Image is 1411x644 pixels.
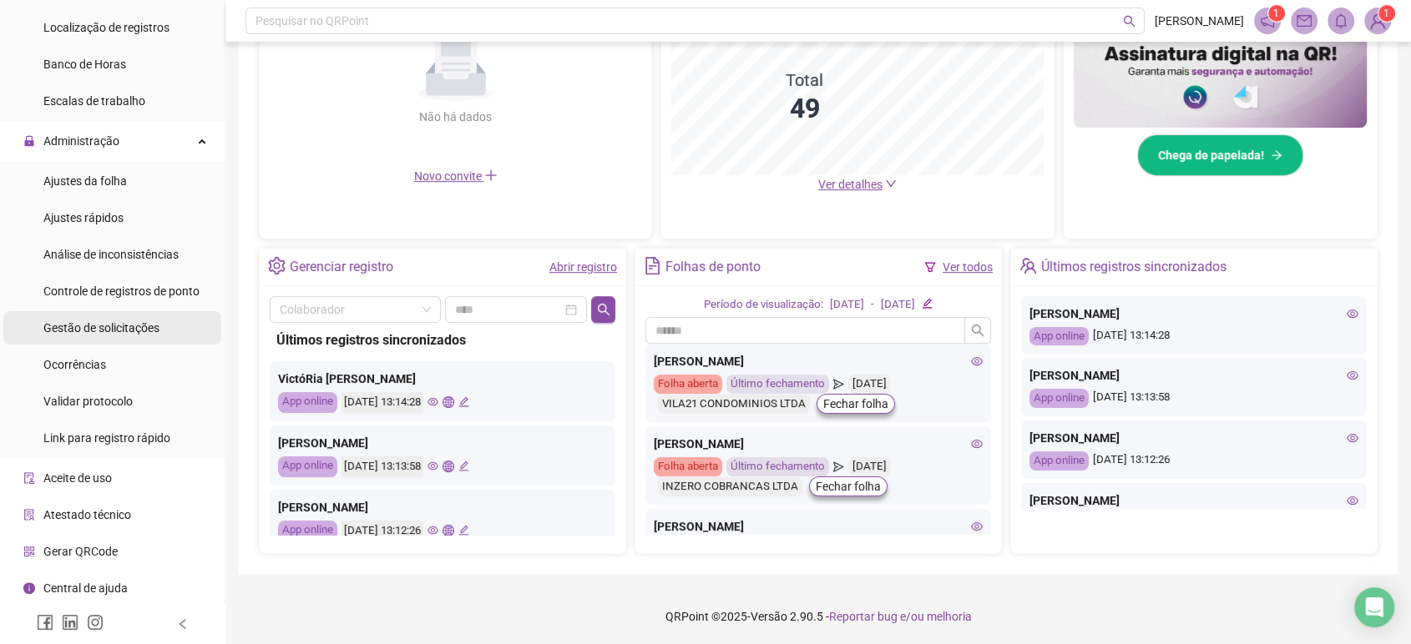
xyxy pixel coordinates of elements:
[971,324,984,337] span: search
[379,108,533,126] div: Não há dados
[1347,495,1358,506] span: eye
[549,260,617,274] a: Abrir registro
[278,434,607,452] div: [PERSON_NAME]
[43,395,133,408] span: Validar protocolo
[1378,5,1395,22] sup: Atualize o seu contato no menu Meus Dados
[414,169,498,183] span: Novo convite
[427,460,438,471] span: eye
[751,610,787,623] span: Versão
[278,370,607,388] div: VictóRia [PERSON_NAME]
[43,358,106,371] span: Ocorrências
[290,253,393,281] div: Gerenciar registro
[23,582,35,594] span: info-circle
[971,355,983,367] span: eye
[43,21,169,34] span: Localização de registros
[43,471,112,485] span: Aceite de uso
[1260,13,1275,28] span: notification
[43,58,126,71] span: Banco de Horas
[830,296,864,314] div: [DATE]
[654,352,983,370] div: [PERSON_NAME]
[848,457,891,476] div: [DATE]
[1029,389,1358,408] div: [DATE] 13:13:58
[1029,327,1358,346] div: [DATE] 13:14:28
[885,178,897,189] span: down
[43,94,145,108] span: Escalas de trabalho
[278,521,337,541] div: App online
[484,169,498,182] span: plus
[43,508,131,521] span: Atestado técnico
[1029,389,1089,408] div: App online
[43,284,200,298] span: Controle de registros de ponto
[1383,8,1389,19] span: 1
[278,392,337,413] div: App online
[1029,304,1358,323] div: [PERSON_NAME]
[654,457,722,476] div: Folha aberta
[341,392,423,413] div: [DATE] 13:14:28
[881,296,915,314] div: [DATE]
[1029,366,1358,385] div: [PERSON_NAME]
[443,396,453,407] span: global
[1347,432,1358,444] span: eye
[726,375,829,394] div: Último fechamento
[23,509,35,521] span: solution
[971,521,983,532] span: eye
[1074,30,1367,128] img: banner%2F02c71560-61a6-44d4-94b9-c8ab97240462.png
[43,545,118,558] span: Gerar QRCode
[443,525,453,536] span: global
[341,521,423,541] div: [DATE] 13:12:26
[1297,13,1312,28] span: mail
[341,456,423,477] div: [DATE] 13:13:58
[43,211,124,224] span: Ajustes rápidos
[658,477,802,496] div: INZERO COBRANCAS LTDA
[1347,308,1358,319] span: eye
[443,460,453,471] span: global
[922,298,933,309] span: edit
[816,477,881,496] span: Fechar folha
[818,178,897,191] a: Ver detalhes down
[1041,253,1226,281] div: Últimos registros sincronizados
[658,395,810,414] div: VILA21 CONDOMINIOS LTDA
[1271,149,1282,161] span: arrow-right
[644,257,661,274] span: file-text
[276,330,609,350] div: Últimos registros sincronizados
[809,476,888,496] button: Fechar folha
[654,435,983,453] div: [PERSON_NAME]
[278,498,607,516] div: [PERSON_NAME]
[23,135,35,147] span: lock
[924,261,936,273] span: filter
[43,431,170,445] span: Link para registro rápido
[1029,491,1358,510] div: [PERSON_NAME]
[43,248,179,261] span: Análise de inconsistências
[833,375,844,394] span: send
[726,457,829,476] div: Último fechamento
[23,472,35,484] span: audit
[278,456,337,477] div: App online
[1268,5,1285,22] sup: 1
[1029,451,1089,470] div: App online
[177,618,189,630] span: left
[654,375,722,394] div: Folha aberta
[1029,327,1089,346] div: App online
[1029,451,1358,470] div: [DATE] 13:12:26
[871,296,874,314] div: -
[1347,370,1358,381] span: eye
[23,546,35,557] span: qrcode
[43,321,159,335] span: Gestão de solicitações
[1354,587,1394,627] div: Open Intercom Messenger
[427,525,438,536] span: eye
[458,525,469,536] span: edit
[848,375,891,394] div: [DATE]
[597,303,610,316] span: search
[654,517,983,536] div: [PERSON_NAME]
[823,395,888,413] span: Fechar folha
[817,394,895,414] button: Fechar folha
[1333,13,1348,28] span: bell
[1029,429,1358,447] div: [PERSON_NAME]
[458,460,469,471] span: edit
[1155,12,1244,30] span: [PERSON_NAME]
[833,457,844,476] span: send
[665,253,761,281] div: Folhas de ponto
[427,396,438,407] span: eye
[37,614,53,631] span: facebook
[62,614,78,631] span: linkedin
